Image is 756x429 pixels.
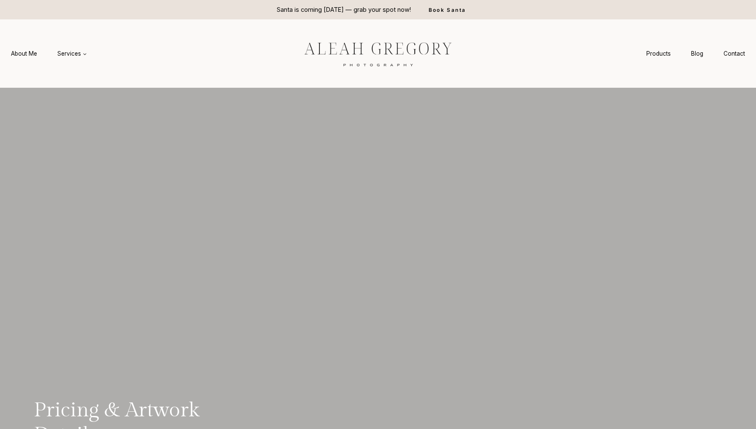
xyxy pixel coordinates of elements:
[636,46,755,62] nav: Secondary
[681,46,713,62] a: Blog
[47,46,97,62] a: Services
[1,46,47,62] a: About Me
[1,46,97,62] nav: Primary
[57,49,87,58] span: Services
[636,46,681,62] a: Products
[277,5,411,14] p: Santa is coming [DATE] — grab your spot now!
[283,36,473,71] img: aleah gregory logo
[713,46,755,62] a: Contact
